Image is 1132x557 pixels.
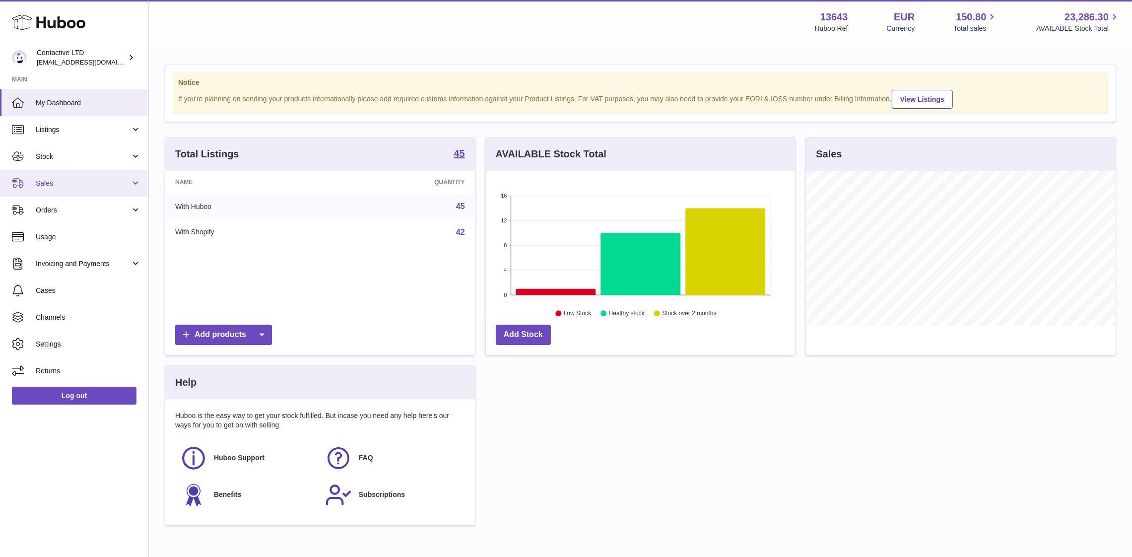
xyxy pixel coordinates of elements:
span: [EMAIL_ADDRESS][DOMAIN_NAME] [37,58,146,66]
text: 8 [504,242,507,248]
p: Huboo is the easy way to get your stock fulfilled. But incase you need any help here's our ways f... [175,411,465,430]
text: 0 [504,292,507,298]
span: 23,286.30 [1065,10,1109,24]
span: Subscriptions [359,490,405,499]
a: View Listings [892,90,953,109]
span: Settings [36,340,141,349]
span: Benefits [214,490,241,499]
h3: Total Listings [175,147,239,161]
a: 42 [456,228,465,236]
strong: 13643 [820,10,848,24]
div: If you're planning on sending your products internationally please add required customs informati... [178,88,1103,109]
img: soul@SOWLhome.com [12,50,27,65]
a: Log out [12,387,136,405]
a: FAQ [325,445,460,472]
strong: 45 [454,148,465,158]
span: Channels [36,313,141,322]
text: Healthy stock [609,310,645,317]
div: Contactive LTD [37,48,126,67]
a: Subscriptions [325,482,460,508]
span: Sales [36,179,131,188]
span: Total sales [953,24,998,33]
text: Stock over 2 months [662,310,716,317]
span: Stock [36,152,131,161]
text: 16 [501,193,507,199]
text: 12 [501,217,507,223]
div: Currency [887,24,915,33]
a: Add products [175,325,272,345]
td: With Shopify [165,219,332,245]
a: Add Stock [496,325,551,345]
text: 4 [504,267,507,273]
span: Orders [36,206,131,215]
th: Quantity [332,171,474,194]
span: Returns [36,366,141,376]
span: Listings [36,125,131,135]
span: My Dashboard [36,98,141,108]
strong: Notice [178,78,1103,87]
a: 45 [456,202,465,210]
span: AVAILABLE Stock Total [1036,24,1120,33]
h3: Help [175,376,197,389]
th: Name [165,171,332,194]
span: FAQ [359,453,373,463]
span: Invoicing and Payments [36,259,131,269]
span: 150.80 [956,10,986,24]
td: With Huboo [165,194,332,219]
a: Benefits [180,482,315,508]
span: Huboo Support [214,453,265,463]
text: Low Stock [564,310,592,317]
strong: EUR [894,10,915,24]
h3: AVAILABLE Stock Total [496,147,606,161]
span: Cases [36,286,141,295]
div: Huboo Ref [815,24,848,33]
span: Usage [36,232,141,242]
a: 45 [454,148,465,160]
a: 23,286.30 AVAILABLE Stock Total [1036,10,1120,33]
a: 150.80 Total sales [953,10,998,33]
a: Huboo Support [180,445,315,472]
h3: Sales [816,147,842,161]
